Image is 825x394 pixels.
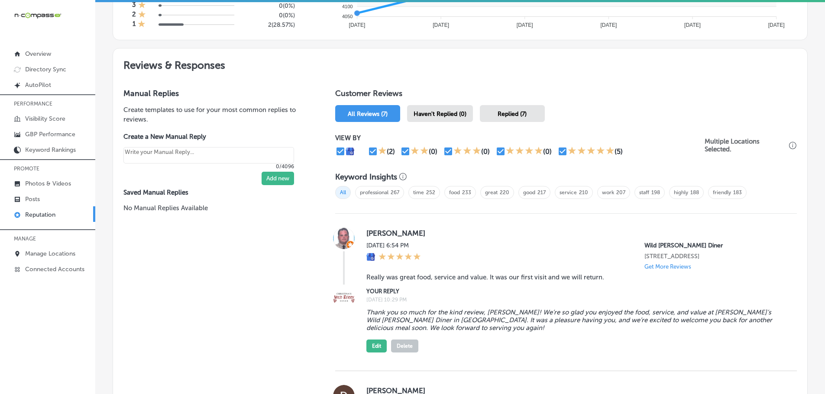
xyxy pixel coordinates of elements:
p: Manage Locations [25,250,75,257]
button: Delete [391,340,418,352]
a: work [602,189,614,195]
p: Create templates to use for your most common replies to reviews. [123,105,307,124]
span: All [335,186,351,199]
tspan: 4050 [342,14,353,19]
p: AutoPilot [25,81,51,89]
p: Multiple Locations Selected. [705,138,787,153]
a: 198 [651,189,660,195]
label: [PERSON_NAME] [366,229,783,237]
span: Haven't Replied (0) [414,110,466,118]
div: (5) [615,147,623,156]
h5: 2 ( 28.57% ) [241,21,295,29]
a: 183 [733,189,742,195]
a: 207 [616,189,625,195]
p: VIEW BY [335,134,705,142]
blockquote: Thank you so much for the kind review, [PERSON_NAME]! We’re so glad you enjoyed the food, service... [366,308,783,332]
a: good [523,189,535,195]
blockquote: Really was great food, service and value. It was our first visit and we will return. [366,273,783,281]
label: Create a New Manual Reply [123,133,294,141]
h5: 0 ( 0% ) [241,12,295,19]
p: Photos & Videos [25,180,71,187]
div: 1 Star [138,1,146,10]
div: 5 Stars [379,253,421,262]
a: service [560,189,577,195]
a: 252 [426,189,435,195]
tspan: [DATE] [684,22,701,28]
a: 210 [579,189,588,195]
a: 233 [462,189,471,195]
p: 4805 E Main St. [644,253,783,260]
div: 1 Star [138,20,146,29]
div: 2 Stars [411,146,429,157]
div: (2) [387,147,395,156]
tspan: [DATE] [768,22,785,28]
label: Saved Manual Replies [123,189,307,196]
a: 220 [500,189,509,195]
label: YOUR REPLY [366,288,783,295]
p: Overview [25,50,51,58]
tspan: 4100 [342,4,353,9]
div: 4 Stars [506,146,543,157]
p: No Manual Replies Available [123,203,307,213]
p: Connected Accounts [25,266,84,273]
a: friendly [713,189,731,195]
tspan: [DATE] [600,22,617,28]
div: 1 Star [378,146,387,157]
tspan: [DATE] [433,22,449,28]
a: staff [639,189,649,195]
label: [DATE] 10:29 PM [366,297,783,303]
h4: 2 [132,10,136,20]
div: 3 Stars [453,146,481,157]
div: (0) [429,147,437,156]
p: Posts [25,195,40,203]
a: great [485,189,498,195]
div: (0) [481,147,490,156]
tspan: [DATE] [517,22,533,28]
p: GBP Performance [25,131,75,138]
a: highly [674,189,688,195]
p: Keyword Rankings [25,146,76,154]
p: Get More Reviews [644,263,691,270]
p: Visibility Score [25,115,65,122]
p: Directory Sync [25,66,66,73]
div: (0) [543,147,552,156]
h4: 1 [133,20,136,29]
div: 5 Stars [568,146,615,157]
h1: Customer Reviews [335,89,797,102]
h3: Manual Replies [123,89,307,98]
a: 188 [690,189,699,195]
h4: 3 [132,1,136,10]
a: 217 [537,189,546,195]
p: Wild Berry Diner [644,242,783,249]
h2: Reviews & Responses [113,48,807,78]
label: [DATE] 6:54 PM [366,242,421,249]
button: Edit [366,340,387,352]
p: 0/4096 [123,163,294,170]
h5: 0 ( 0% ) [241,2,295,10]
p: Reputation [25,211,55,218]
h3: Keyword Insights [335,172,397,182]
a: 267 [391,189,399,195]
tspan: [DATE] [349,22,365,28]
button: Add new [262,172,294,185]
span: Replied (7) [498,110,527,118]
a: time [413,189,424,195]
img: Image [333,287,355,308]
a: food [449,189,460,195]
a: professional [360,189,388,195]
div: 1 Star [138,10,146,20]
span: All Reviews (7) [348,110,388,118]
img: 660ab0bf-5cc7-4cb8-ba1c-48b5ae0f18e60NCTV_CLogo_TV_Black_-500x88.png [14,11,61,19]
textarea: Create your Quick Reply [123,147,294,163]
